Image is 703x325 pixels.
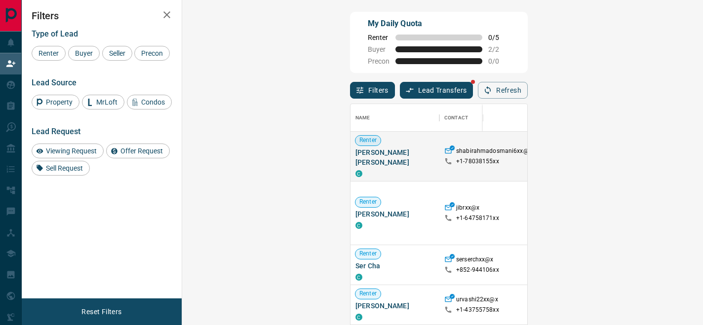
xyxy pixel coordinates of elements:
[127,95,172,109] div: Condos
[456,147,532,157] p: shabirahmadosmani6xx@x
[456,306,499,314] p: +1- 43755758xx
[134,46,170,61] div: Precon
[68,46,100,61] div: Buyer
[355,274,362,281] div: condos.ca
[93,98,121,106] span: MrLoft
[456,157,499,166] p: +1- 78038155xx
[102,46,132,61] div: Seller
[355,222,362,229] div: condos.ca
[82,95,124,109] div: MrLoft
[488,57,510,65] span: 0 / 0
[138,49,166,57] span: Precon
[456,266,499,274] p: +852- 944106xx
[355,198,381,206] span: Renter
[456,214,499,222] p: +1- 64758171xx
[32,127,80,136] span: Lead Request
[355,136,381,144] span: Renter
[75,303,128,320] button: Reset Filters
[355,209,434,219] span: [PERSON_NAME]
[32,46,66,61] div: Renter
[355,301,434,311] span: [PERSON_NAME]
[478,82,528,99] button: Refresh
[456,255,494,266] p: serserchxx@x
[42,164,86,172] span: Sell Request
[72,49,96,57] span: Buyer
[42,147,100,155] span: Viewing Request
[42,98,76,106] span: Property
[355,104,370,132] div: Name
[439,104,518,132] div: Contact
[32,78,77,87] span: Lead Source
[368,45,390,53] span: Buyer
[32,161,90,176] div: Sell Request
[117,147,166,155] span: Offer Request
[400,82,473,99] button: Lead Transfers
[488,45,510,53] span: 2 / 2
[355,261,434,271] span: Ser Cha
[368,18,510,30] p: My Daily Quota
[32,95,79,109] div: Property
[35,49,62,57] span: Renter
[488,34,510,41] span: 0 / 5
[456,204,479,214] p: jibrxx@x
[456,295,498,306] p: urvashi22xx@x
[351,104,439,132] div: Name
[106,49,129,57] span: Seller
[32,10,172,22] h2: Filters
[32,29,78,38] span: Type of Lead
[355,250,381,258] span: Renter
[32,144,104,158] div: Viewing Request
[138,98,168,106] span: Condos
[444,104,468,132] div: Contact
[355,289,381,298] span: Renter
[368,34,390,41] span: Renter
[368,57,390,65] span: Precon
[355,147,434,167] span: [PERSON_NAME] [PERSON_NAME]
[106,144,170,158] div: Offer Request
[355,170,362,177] div: condos.ca
[355,314,362,321] div: condos.ca
[350,82,395,99] button: Filters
